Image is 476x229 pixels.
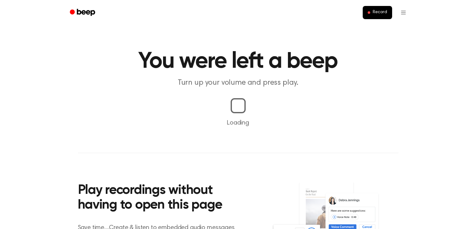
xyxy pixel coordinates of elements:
h1: You were left a beep [78,50,398,73]
button: Open menu [396,5,411,20]
h2: Play recordings without having to open this page [78,183,247,213]
span: Record [373,10,387,15]
p: Turn up your volume and press play. [118,78,358,88]
p: Loading [8,118,468,128]
button: Record [363,6,392,19]
a: Beep [65,7,101,19]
